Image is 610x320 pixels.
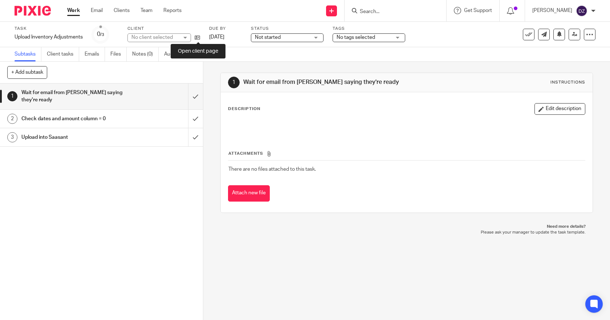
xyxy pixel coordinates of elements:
h1: Check dates and amount column = 0 [21,113,128,124]
div: 2 [7,114,17,124]
img: svg%3E [576,5,587,17]
div: 3 [7,132,17,142]
label: Status [251,26,324,32]
a: Email [91,7,103,14]
div: Instructions [550,80,585,85]
span: Not started [255,35,281,40]
small: /3 [100,33,104,37]
a: Notes (0) [132,47,159,61]
button: Attach new file [228,185,270,202]
label: Task [15,26,83,32]
h1: Upload into Saasant [21,132,128,143]
div: 1 [228,77,240,88]
span: There are no files attached to this task. [228,167,316,172]
h1: Wait for email from [PERSON_NAME] saying they're ready [21,87,128,106]
a: Subtasks [15,47,41,61]
button: + Add subtask [7,66,47,78]
a: Reports [163,7,182,14]
div: 0 [97,30,104,39]
a: Clients [114,7,130,14]
label: Due by [209,26,242,32]
p: [PERSON_NAME] [532,7,572,14]
label: Tags [333,26,405,32]
div: No client selected [131,34,179,41]
span: No tags selected [337,35,375,40]
a: Client tasks [47,47,79,61]
span: Attachments [228,151,263,155]
div: 1 [7,91,17,101]
input: Search [359,9,424,15]
img: Pixie [15,6,51,16]
div: Upload Inventory Adjustments [15,33,83,41]
a: Work [67,7,80,14]
a: Emails [85,47,105,61]
label: Client [127,26,200,32]
a: Audit logs [164,47,192,61]
button: Edit description [534,103,585,115]
h1: Wait for email from [PERSON_NAME] saying they're ready [243,78,422,86]
span: Get Support [464,8,492,13]
a: Team [141,7,152,14]
span: [DATE] [209,35,224,40]
p: Description [228,106,260,112]
a: Files [110,47,127,61]
p: Please ask your manager to update the task template. [228,230,586,235]
p: Need more details? [228,224,586,230]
